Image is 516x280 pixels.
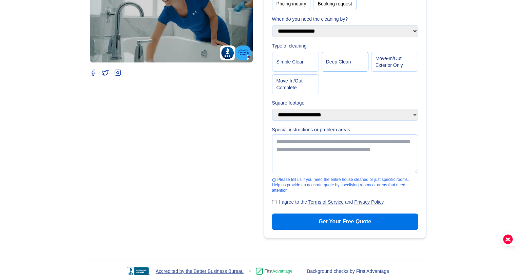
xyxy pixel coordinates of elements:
[90,69,97,76] a: Facebook
[272,16,418,22] label: When do you need the cleaning by?
[308,199,344,205] a: Terms of Service
[256,267,301,275] img: First Advantage
[371,52,418,72] button: Move‑In/Out Exterior Only
[272,213,418,230] button: Get Your Free Quote
[272,52,319,72] button: Simple Clean
[249,267,251,275] span: •
[307,268,389,275] span: Background checks by First Advantage
[102,69,109,76] a: Twitter
[114,69,121,76] a: Instagram
[272,99,418,106] label: Square footage
[127,267,150,275] img: BBB Accredited
[272,177,418,193] div: Please tell us if you need the entire house cleaned or just specific rooms. Help us provide an ac...
[272,42,418,49] label: Type of cleaning
[279,199,385,205] label: I agree to the and .
[272,126,418,133] label: Special instructions or problem areas
[354,199,383,205] a: Privacy Policy
[272,74,319,94] button: Move‑In/Out Complete
[322,52,368,72] button: Deep Clean
[156,268,244,275] a: Accredited by the Better Business Bureau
